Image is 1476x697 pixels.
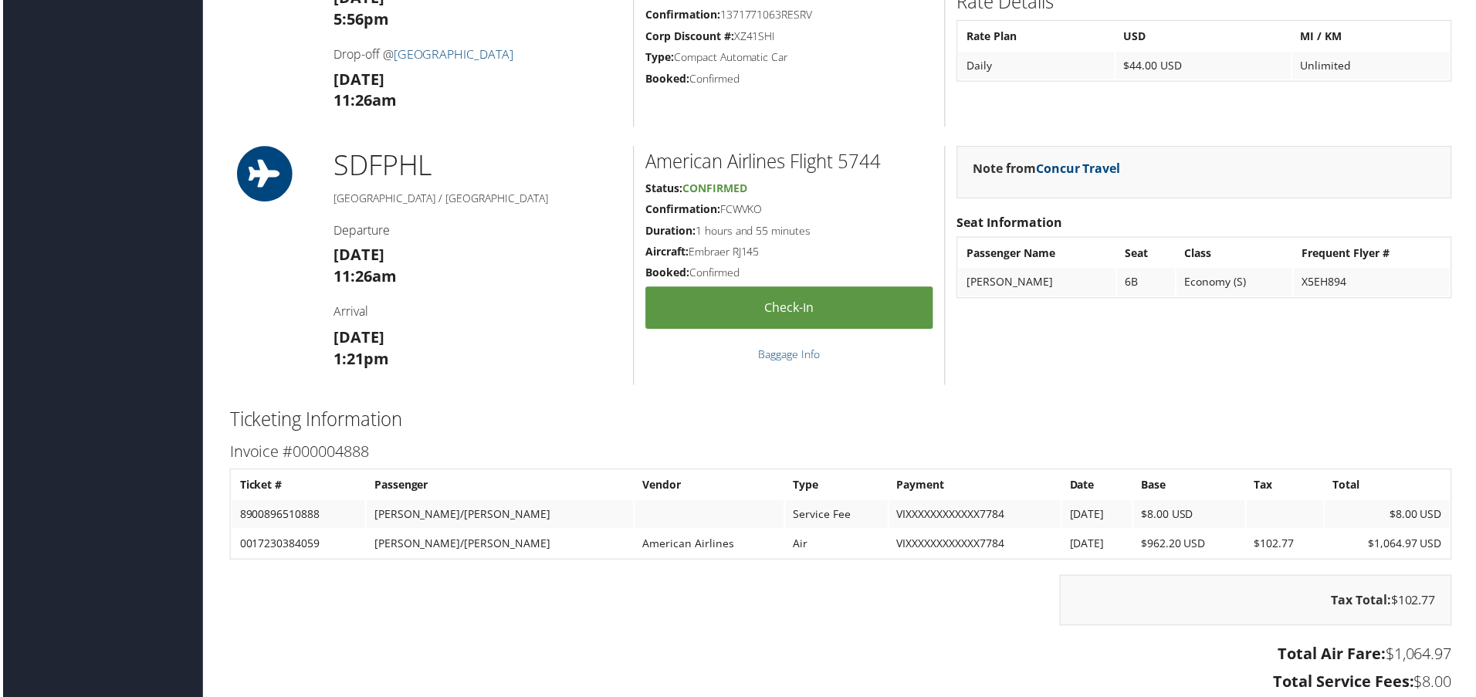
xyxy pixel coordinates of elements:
h3: $1,064.97 [228,646,1455,668]
h5: 1 hours and 55 minutes [645,224,934,239]
td: $8.00 USD [1328,502,1453,530]
th: Tax [1249,473,1326,501]
td: $1,064.97 USD [1328,532,1453,560]
th: Total [1328,473,1453,501]
td: VIXXXXXXXXXXXX7784 [890,502,1062,530]
strong: Duration: [645,224,696,239]
strong: Tax Total: [1334,594,1394,611]
h2: American Airlines Flight 5744 [645,149,934,175]
th: Date [1064,473,1134,501]
strong: Note from [974,161,1122,178]
h4: Departure [332,222,621,239]
strong: Confirmation: [645,202,720,217]
td: Economy (S) [1179,269,1295,297]
td: 8900896510888 [230,502,364,530]
td: [PERSON_NAME]/[PERSON_NAME] [365,532,633,560]
th: Vendor [635,473,784,501]
strong: Seat Information [958,215,1064,232]
strong: [DATE] [332,328,383,349]
td: X5EH894 [1297,269,1453,297]
th: Passenger Name [960,240,1118,268]
strong: Booked: [645,266,689,281]
span: Confirmed [682,181,747,196]
strong: Confirmation: [645,7,720,22]
th: Payment [890,473,1062,501]
h5: Confirmed [645,266,934,282]
h5: FCWVKO [645,202,934,218]
a: Check-in [645,288,934,330]
td: Unlimited [1295,52,1453,80]
h3: Invoice #000004888 [228,443,1455,465]
h4: Arrival [332,304,621,321]
h5: Embraer RJ145 [645,245,934,260]
th: Ticket # [230,473,364,501]
td: Air [786,532,889,560]
strong: Type: [645,49,674,64]
h2: Ticketing Information [228,408,1455,435]
th: Seat [1119,240,1177,268]
strong: Total Service Fees: [1276,674,1417,695]
td: [PERSON_NAME] [960,269,1118,297]
td: $102.77 [1249,532,1326,560]
td: Daily [960,52,1116,80]
a: Concur Travel [1038,161,1122,178]
th: MI / KM [1295,22,1453,50]
th: Class [1179,240,1295,268]
th: Passenger [365,473,633,501]
strong: Status: [645,181,682,196]
h5: Confirmed [645,71,934,86]
h5: 1371771063RESRV [645,7,934,22]
td: $44.00 USD [1118,52,1294,80]
h5: Compact Automatic Car [645,49,934,65]
h4: Drop-off @ [332,46,621,63]
th: USD [1118,22,1294,50]
h5: [GEOGRAPHIC_DATA] / [GEOGRAPHIC_DATA] [332,191,621,207]
strong: 1:21pm [332,350,388,370]
td: American Airlines [635,532,784,560]
strong: Booked: [645,71,689,86]
strong: Corp Discount #: [645,29,734,43]
th: Type [786,473,889,501]
th: Rate Plan [960,22,1116,50]
strong: [DATE] [332,245,383,266]
td: [DATE] [1064,532,1134,560]
strong: Total Air Fare: [1281,646,1389,667]
strong: 11:26am [332,267,395,288]
td: $962.20 USD [1136,532,1247,560]
strong: 11:26am [332,90,395,111]
td: [DATE] [1064,502,1134,530]
h5: XZ41SHI [645,29,934,44]
strong: [DATE] [332,69,383,90]
h1: SDF PHL [332,147,621,185]
h3: $8.00 [228,674,1455,695]
th: Frequent Flyer # [1297,240,1453,268]
strong: Aircraft: [645,245,689,259]
a: Baggage Info [759,348,821,363]
td: $8.00 USD [1136,502,1247,530]
td: 6B [1119,269,1177,297]
a: [GEOGRAPHIC_DATA] [392,46,513,63]
td: Service Fee [786,502,889,530]
strong: 5:56pm [332,8,388,29]
td: [PERSON_NAME]/[PERSON_NAME] [365,502,633,530]
div: $102.77 [1061,577,1455,628]
td: VIXXXXXXXXXXXX7784 [890,532,1062,560]
td: 0017230384059 [230,532,364,560]
th: Base [1136,473,1247,501]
